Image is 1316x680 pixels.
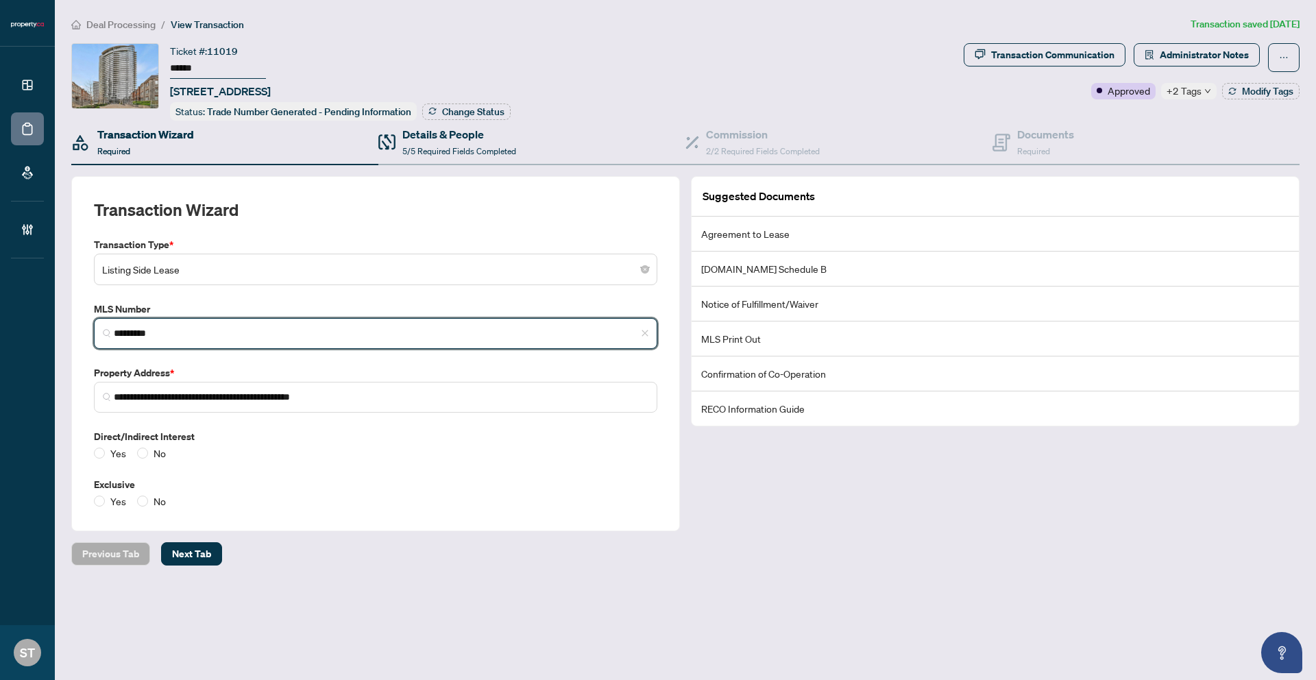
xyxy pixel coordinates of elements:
[1134,43,1260,66] button: Administrator Notes
[1279,53,1289,62] span: ellipsis
[1145,50,1154,60] span: solution
[171,19,244,31] span: View Transaction
[148,446,171,461] span: No
[170,43,238,59] div: Ticket #:
[964,43,1125,66] button: Transaction Communication
[71,20,81,29] span: home
[105,494,132,509] span: Yes
[442,107,504,117] span: Change Status
[706,146,820,156] span: 2/2 Required Fields Completed
[94,199,239,221] h2: Transaction Wizard
[1167,83,1202,99] span: +2 Tags
[94,365,657,380] label: Property Address
[103,329,111,337] img: search_icon
[991,44,1114,66] div: Transaction Communication
[1261,632,1302,673] button: Open asap
[20,643,35,662] span: ST
[94,302,657,317] label: MLS Number
[641,265,649,274] span: close-circle
[97,146,130,156] span: Required
[1017,126,1074,143] h4: Documents
[402,146,516,156] span: 5/5 Required Fields Completed
[692,252,1299,287] li: [DOMAIN_NAME] Schedule B
[102,256,649,282] span: Listing Side Lease
[148,494,171,509] span: No
[706,126,820,143] h4: Commission
[1242,86,1293,96] span: Modify Tags
[105,446,132,461] span: Yes
[72,44,158,108] img: IMG-W12401458_1.jpg
[422,104,511,120] button: Change Status
[11,21,44,29] img: logo
[207,45,238,58] span: 11019
[1108,83,1150,98] span: Approved
[71,542,150,566] button: Previous Tab
[94,429,657,444] label: Direct/Indirect Interest
[172,543,211,565] span: Next Tab
[1017,146,1050,156] span: Required
[97,126,194,143] h4: Transaction Wizard
[692,321,1299,356] li: MLS Print Out
[1191,16,1300,32] article: Transaction saved [DATE]
[170,83,271,99] span: [STREET_ADDRESS]
[692,356,1299,391] li: Confirmation of Co-Operation
[94,237,657,252] label: Transaction Type
[692,391,1299,426] li: RECO Information Guide
[641,329,649,337] span: close
[170,102,417,121] div: Status:
[1222,83,1300,99] button: Modify Tags
[161,542,222,566] button: Next Tab
[1204,88,1211,95] span: down
[703,188,815,205] article: Suggested Documents
[402,126,516,143] h4: Details & People
[161,16,165,32] li: /
[692,217,1299,252] li: Agreement to Lease
[207,106,411,118] span: Trade Number Generated - Pending Information
[86,19,156,31] span: Deal Processing
[94,477,657,492] label: Exclusive
[1160,44,1249,66] span: Administrator Notes
[692,287,1299,321] li: Notice of Fulfillment/Waiver
[103,393,111,401] img: search_icon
